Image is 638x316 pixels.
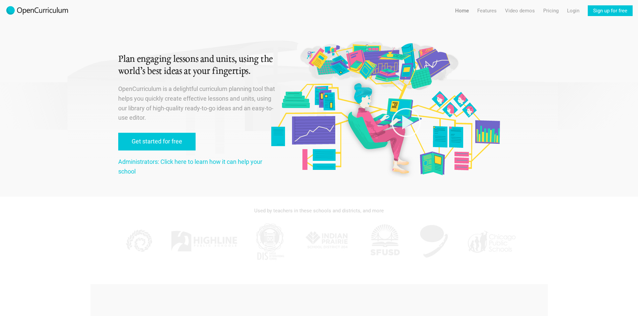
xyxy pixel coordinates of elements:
img: SFUSD.jpg [368,221,402,261]
img: AGK.jpg [417,221,451,261]
h1: Plan engaging lessons and units, using the world’s best ideas at your fingertips. [118,54,276,78]
a: Video demos [505,5,535,16]
p: OpenCurriculum is a delightful curriculum planning tool that helps you quickly create effective l... [118,84,276,123]
img: 2017-logo-m.png [5,5,69,16]
img: CPS.jpg [466,221,516,261]
a: Get started for free [118,133,196,150]
a: Sign up for free [588,5,633,16]
img: KPPCS.jpg [122,221,155,261]
a: Home [455,5,469,16]
a: Administrators: Click here to learn how it can help your school [118,158,262,175]
img: Original illustration by Malisa Suchanya, Oakland, CA (malisasuchanya.com) [269,40,502,178]
img: IPSD.jpg [302,221,352,261]
a: Features [477,5,497,16]
div: Used by teachers in these schools and districts, and more [118,203,520,218]
img: Highline.jpg [170,221,237,261]
a: Login [567,5,579,16]
img: DIS.jpg [253,221,287,261]
a: Pricing [543,5,559,16]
